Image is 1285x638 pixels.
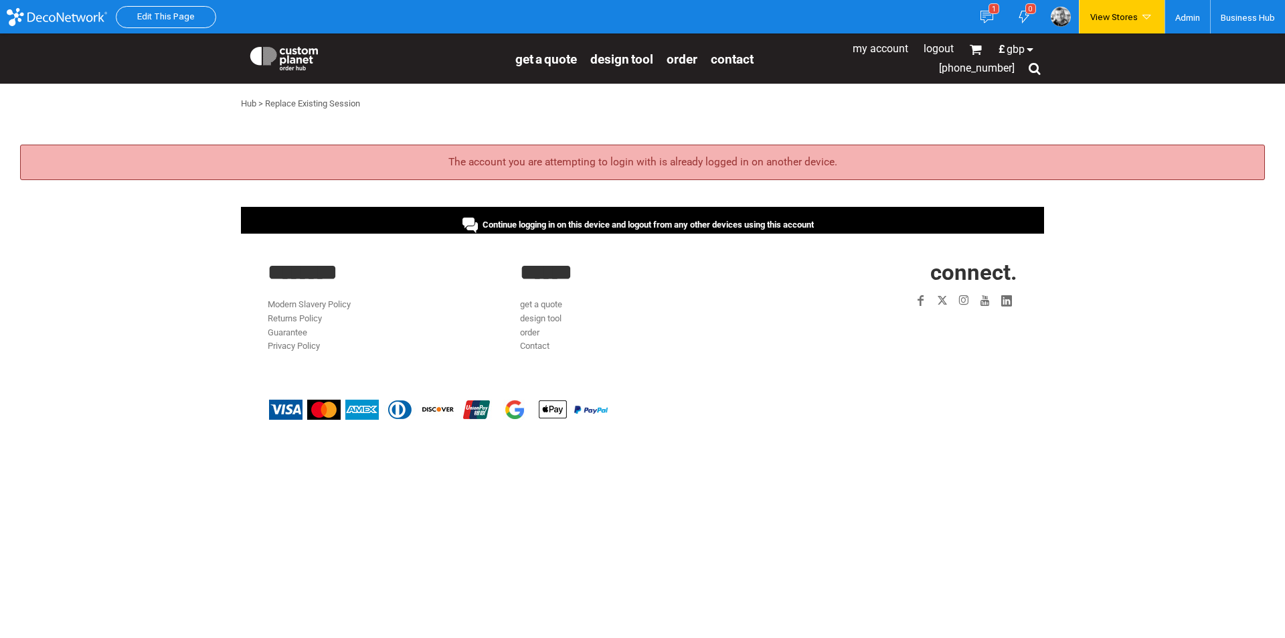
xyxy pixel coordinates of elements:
[265,97,360,111] div: Replace Existing Session
[268,327,307,337] a: Guarantee
[20,145,1265,180] div: The account you are attempting to login with is already logged in on another device.
[853,42,908,55] a: My Account
[307,400,341,420] img: Mastercard
[269,400,303,420] img: Visa
[258,97,263,111] div: >
[460,400,493,420] img: China UnionPay
[268,313,322,323] a: Returns Policy
[520,341,549,351] a: Contact
[137,11,195,21] a: Edit This Page
[833,319,1017,335] iframe: Customer reviews powered by Trustpilot
[345,400,379,420] img: American Express
[241,37,509,77] a: Custom Planet
[773,261,1017,283] h2: CONNECT.
[1025,3,1036,14] div: 0
[574,406,608,414] img: PayPal
[483,220,814,230] span: Continue logging in on this device and logout from any other devices using this account
[939,62,1015,74] span: [PHONE_NUMBER]
[268,299,351,309] a: Modern Slavery Policy
[989,3,999,14] div: 1
[667,52,697,67] span: order
[711,52,754,67] span: Contact
[422,400,455,420] img: Discover
[520,299,562,309] a: get a quote
[999,44,1007,55] span: £
[248,44,321,70] img: Custom Planet
[520,327,539,337] a: order
[667,51,697,66] a: order
[515,51,577,66] a: get a quote
[1007,44,1025,55] span: GBP
[590,51,653,66] a: design tool
[241,98,256,108] a: Hub
[590,52,653,67] span: design tool
[520,313,562,323] a: design tool
[924,42,954,55] a: Logout
[536,400,570,420] img: Apple Pay
[268,341,320,351] a: Privacy Policy
[383,400,417,420] img: Diners Club
[711,51,754,66] a: Contact
[498,400,531,420] img: Google Pay
[515,52,577,67] span: get a quote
